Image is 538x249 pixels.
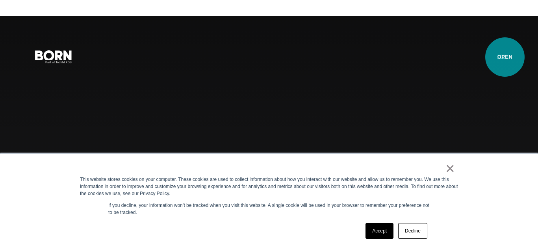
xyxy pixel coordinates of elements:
a: Decline [398,223,427,239]
a: Accept [365,223,393,239]
button: Open [492,48,511,65]
a: × [445,165,455,172]
div: This website stores cookies on your computer. These cookies are used to collect information about... [80,176,458,197]
p: If you decline, your information won’t be tracked when you visit this website. A single cookie wi... [108,202,430,216]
